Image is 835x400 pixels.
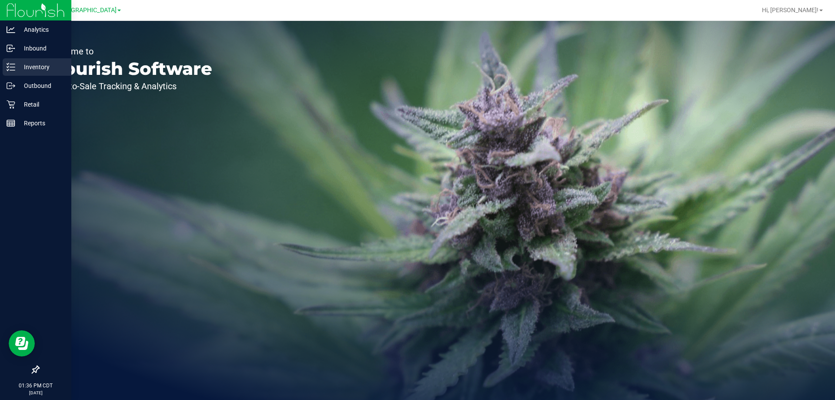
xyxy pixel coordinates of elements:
[57,7,117,14] span: [GEOGRAPHIC_DATA]
[7,119,15,128] inline-svg: Reports
[15,62,67,72] p: Inventory
[762,7,818,13] span: Hi, [PERSON_NAME]!
[7,81,15,90] inline-svg: Outbound
[47,47,212,56] p: Welcome to
[9,330,35,356] iframe: Resource center
[15,24,67,35] p: Analytics
[7,100,15,109] inline-svg: Retail
[7,63,15,71] inline-svg: Inventory
[4,390,67,396] p: [DATE]
[47,60,212,77] p: Flourish Software
[15,81,67,91] p: Outbound
[7,44,15,53] inline-svg: Inbound
[7,25,15,34] inline-svg: Analytics
[4,382,67,390] p: 01:36 PM CDT
[15,43,67,54] p: Inbound
[15,118,67,128] p: Reports
[47,82,212,91] p: Seed-to-Sale Tracking & Analytics
[15,99,67,110] p: Retail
